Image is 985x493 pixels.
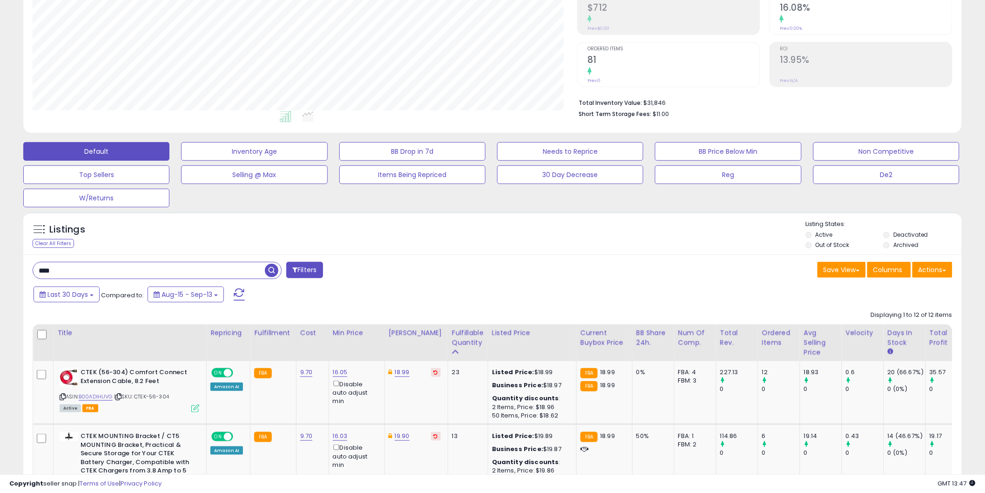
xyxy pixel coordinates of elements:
button: Aug-15 - Sep-13 [148,287,224,302]
div: Cost [300,328,325,338]
div: FBM: 2 [678,440,709,449]
div: 0 [930,449,967,457]
li: $31,846 [579,96,945,108]
b: Business Price: [492,445,543,453]
label: Deactivated [893,231,928,239]
span: 18.99 [600,381,615,390]
div: Listed Price [492,328,573,338]
div: Avg Selling Price [804,328,838,357]
span: FBA [82,404,98,412]
b: Short Term Storage Fees: [579,110,651,118]
span: 2025-10-14 13:47 GMT [938,479,976,488]
small: Prev: 0.00% [780,26,802,31]
div: Num of Comp. [678,328,712,348]
b: Quantity discounts [492,394,559,403]
div: Ordered Items [762,328,796,348]
span: Compared to: [101,291,144,300]
small: FBA [254,368,271,378]
div: 114.86 [720,432,758,440]
span: Columns [873,265,903,274]
b: Listed Price: [492,368,534,377]
button: Filters [286,262,323,278]
div: 12 [762,368,800,377]
button: BB Drop in 7d [339,142,486,161]
div: 227.13 [720,368,758,377]
button: De2 [813,165,959,184]
button: Last 30 Days [34,287,100,302]
div: 0 [804,385,842,393]
div: 6 [762,432,800,440]
div: $19.89 [492,432,569,440]
div: Total Rev. [720,328,754,348]
div: $19.87 [492,445,569,453]
button: Columns [867,262,911,278]
h2: $712 [587,2,760,15]
div: 23 [452,368,481,377]
div: Displaying 1 to 12 of 12 items [871,311,952,320]
button: Top Sellers [23,165,169,184]
div: 0 (0%) [888,449,925,457]
b: Quantity discounts [492,458,559,466]
div: 0 [762,449,800,457]
div: 2 Items, Price: $18.96 [492,403,569,411]
div: : [492,458,569,466]
small: Prev: N/A [780,78,798,83]
h2: 16.08% [780,2,952,15]
div: 0 [846,385,884,393]
div: 0 (0%) [888,385,925,393]
a: Privacy Policy [121,479,162,488]
a: 9.70 [300,431,313,441]
span: Ordered Items [587,47,760,52]
button: Save View [817,262,866,278]
button: Items Being Repriced [339,165,486,184]
div: 19.14 [804,432,842,440]
small: FBA [580,368,598,378]
small: Days In Stock. [888,348,893,356]
button: Non Competitive [813,142,959,161]
div: Fulfillment [254,328,292,338]
div: 0 [720,449,758,457]
div: 18.93 [804,368,842,377]
div: 0.43 [846,432,884,440]
a: 16.03 [333,431,348,441]
div: 0% [636,368,667,377]
a: 18.99 [395,368,410,377]
div: : [492,394,569,403]
div: ASIN: [60,368,199,411]
b: CTEK (56-304) Comfort Connect Extension Cable, 8.2 Feet [81,368,194,388]
span: OFF [232,369,247,377]
div: Clear All Filters [33,239,74,248]
div: FBA: 4 [678,368,709,377]
div: Days In Stock [888,328,922,348]
div: seller snap | | [9,479,162,488]
div: 13 [452,432,481,440]
img: 512D6hRGdUL._SL40_.jpg [60,368,78,387]
small: Prev: 0 [587,78,600,83]
div: 14 (46.67%) [888,432,925,440]
div: $18.99 [492,368,569,377]
span: 18.99 [600,431,615,440]
div: 50% [636,432,667,440]
div: [PERSON_NAME] [389,328,444,338]
div: Disable auto adjust min [333,443,378,469]
div: 19.17 [930,432,967,440]
button: W/Returns [23,189,169,207]
div: Amazon AI [210,446,243,455]
div: Title [57,328,202,338]
b: Business Price: [492,381,543,390]
div: Total Profit [930,328,964,348]
div: 35.57 [930,368,967,377]
button: Default [23,142,169,161]
img: 21I3cJOXzPL._SL40_.jpg [60,432,78,441]
div: BB Share 24h. [636,328,670,348]
button: BB Price Below Min [655,142,801,161]
div: Repricing [210,328,246,338]
div: Min Price [333,328,381,338]
div: Velocity [846,328,880,338]
span: ROI [780,47,952,52]
label: Archived [893,241,918,249]
a: 16.05 [333,368,348,377]
h2: 13.95% [780,55,952,67]
div: Disable auto adjust min [333,379,378,405]
button: Selling @ Max [181,165,327,184]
